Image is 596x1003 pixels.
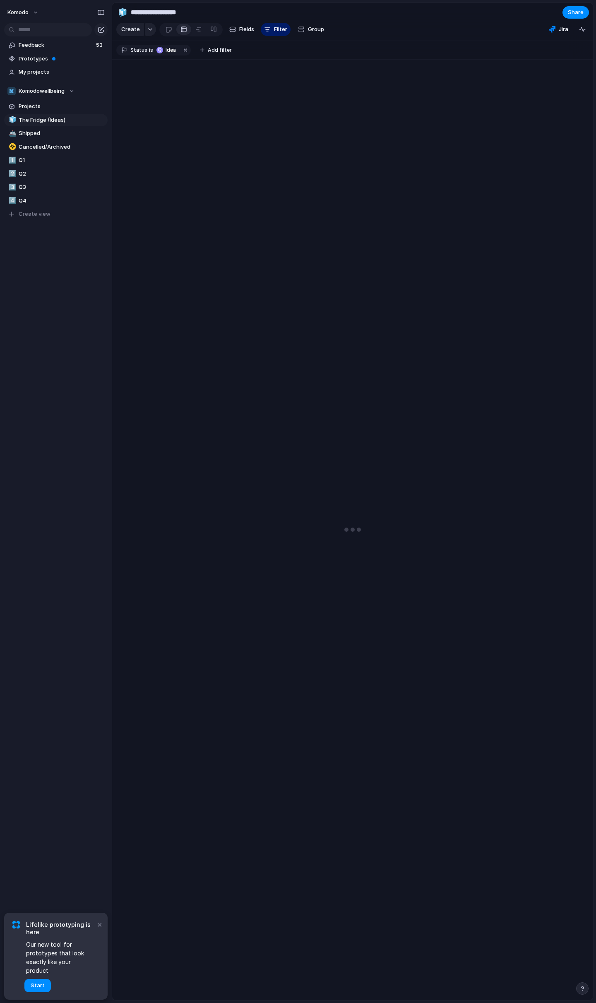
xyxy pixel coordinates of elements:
span: Start [31,981,45,990]
button: Filter [261,23,291,36]
button: 🚢 [7,129,16,137]
button: 3️⃣ [7,183,16,191]
a: 🚢Shipped [4,127,108,140]
button: 🧊 [116,6,129,19]
a: 🧊The Fridge (Ideas) [4,114,108,126]
a: Projects [4,100,108,113]
span: Group [308,25,324,34]
span: Komodowellbeing [19,87,65,95]
button: 4️⃣ [7,197,16,205]
a: 1️⃣Q1 [4,154,108,166]
button: 🧊 [7,116,16,124]
div: 🚢 [9,129,14,138]
a: My projects [4,66,108,78]
span: Our new tool for prototypes that look exactly like your product. [26,940,95,975]
button: Dismiss [94,919,104,929]
span: Q4 [19,197,105,205]
button: Group [294,23,328,36]
button: Idea [154,46,180,55]
button: Create view [4,208,108,220]
div: 🧊 [9,115,14,125]
button: is [147,46,155,55]
a: Prototypes [4,53,108,65]
button: 2️⃣ [7,170,16,178]
div: 2️⃣ [9,169,14,178]
button: Start [24,979,51,992]
button: Add filter [195,44,237,56]
a: ☣️Cancelled/Archived [4,141,108,153]
span: is [149,46,153,54]
a: 2️⃣Q2 [4,168,108,180]
span: Fields [239,25,254,34]
span: Status [130,46,147,54]
div: ☣️ [9,142,14,152]
div: 🧊 [118,7,127,18]
button: ☣️ [7,143,16,151]
span: Q3 [19,183,105,191]
button: Create [116,23,144,36]
span: Share [568,8,584,17]
button: 1️⃣ [7,156,16,164]
a: Feedback53 [4,39,108,51]
span: Projects [19,102,105,111]
span: Add filter [208,46,232,54]
button: Share [562,6,589,19]
span: 53 [96,41,104,49]
a: 3️⃣Q3 [4,181,108,193]
span: Shipped [19,129,105,137]
span: Cancelled/Archived [19,143,105,151]
button: Jira [546,23,572,36]
span: Jira [559,25,568,34]
span: Filter [274,25,287,34]
span: Lifelike prototyping is here [26,921,95,936]
span: Feedback [19,41,94,49]
span: Prototypes [19,55,105,63]
button: Komodo [4,6,43,19]
a: 4️⃣Q4 [4,195,108,207]
span: Komodo [7,8,29,17]
span: Idea [166,46,178,54]
span: Q1 [19,156,105,164]
div: 1️⃣ [9,156,14,165]
span: Create [121,25,140,34]
button: Fields [226,23,257,36]
button: Komodowellbeing [4,85,108,97]
div: 4️⃣ [9,196,14,205]
span: Q2 [19,170,105,178]
span: Create view [19,210,50,218]
span: The Fridge (Ideas) [19,116,105,124]
div: 3️⃣ [9,183,14,192]
span: My projects [19,68,105,76]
